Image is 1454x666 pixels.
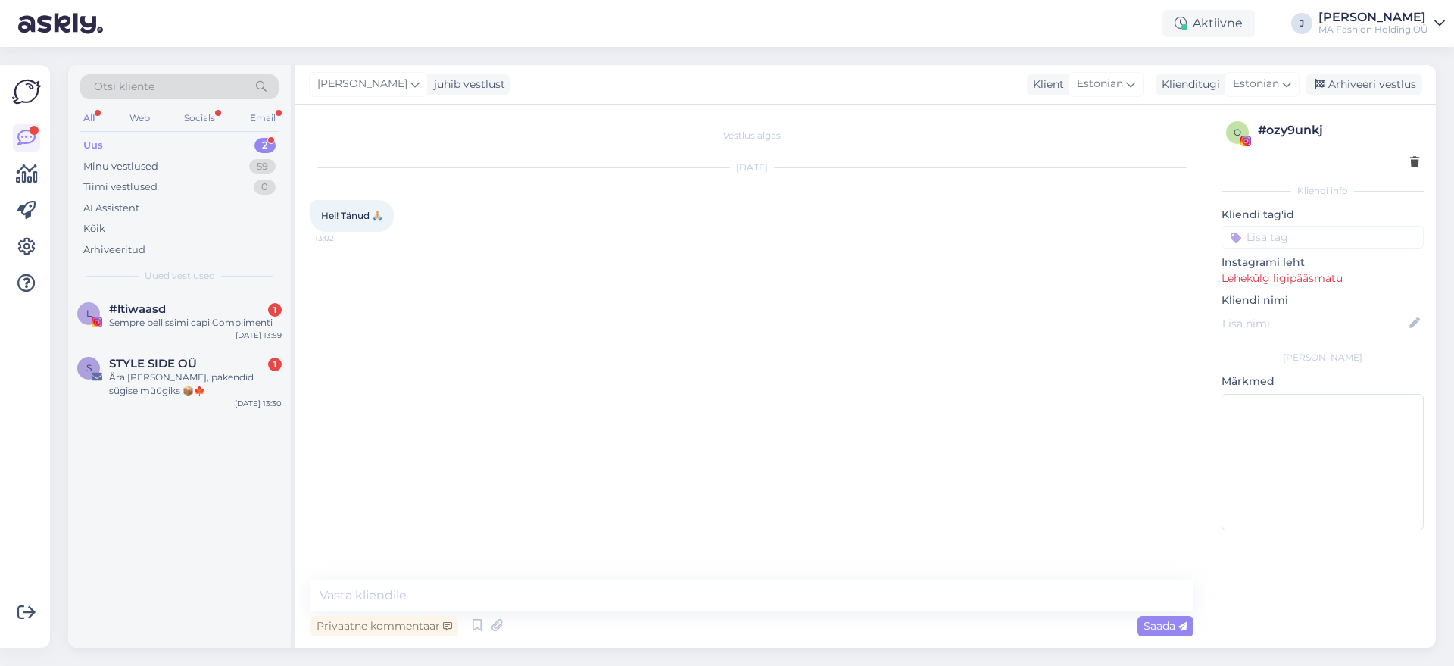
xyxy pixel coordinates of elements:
[1233,76,1279,92] span: Estonian
[247,108,279,128] div: Email
[1222,315,1406,332] input: Lisa nimi
[94,79,154,95] span: Otsi kliente
[249,159,276,174] div: 59
[1222,226,1424,249] input: Lisa tag
[1234,127,1241,138] span: o
[310,129,1193,142] div: Vestlus algas
[1162,10,1255,37] div: Aktiivne
[321,210,383,221] span: Hei! Tänud 🙏🏼
[1306,74,1422,95] div: Arhiveeri vestlus
[1222,184,1424,198] div: Kliendi info
[80,108,98,128] div: All
[83,180,158,195] div: Tiimi vestlused
[86,362,92,374] span: S
[1027,77,1064,92] div: Klient
[236,330,282,341] div: [DATE] 13:59
[12,77,41,106] img: Askly Logo
[1291,13,1312,34] div: J
[315,233,372,244] span: 13:02
[1318,23,1428,36] div: MA Fashion Holding OÜ
[428,77,505,92] div: juhib vestlust
[1156,77,1220,92] div: Klienditugi
[83,138,103,153] div: Uus
[268,358,282,371] div: 1
[1222,292,1424,308] p: Kliendi nimi
[109,316,282,330] div: Sempre bellissimi capi Complimenti
[317,76,407,92] span: [PERSON_NAME]
[268,303,282,317] div: 1
[83,242,145,258] div: Arhiveeritud
[1222,374,1424,389] p: Märkmed
[83,201,139,216] div: AI Assistent
[83,221,105,236] div: Kõik
[254,138,276,153] div: 2
[181,108,218,128] div: Socials
[235,398,282,409] div: [DATE] 13:30
[1318,11,1428,23] div: [PERSON_NAME]
[145,269,215,283] span: Uued vestlused
[1222,207,1424,223] p: Kliendi tag'id
[1318,11,1445,36] a: [PERSON_NAME]MA Fashion Holding OÜ
[1222,255,1424,270] p: Instagrami leht
[83,159,158,174] div: Minu vestlused
[86,308,92,319] span: l
[1222,351,1424,364] div: [PERSON_NAME]
[109,371,282,398] div: Ära [PERSON_NAME], pakendid sügise müügiks 📦🍁
[310,161,1193,174] div: [DATE]
[109,357,197,371] span: STYLE SIDE OÜ
[254,180,276,195] div: 0
[1258,121,1419,139] div: # ozy9unkj
[1222,270,1424,286] p: Lehekülg ligipääsmatu
[310,616,458,636] div: Privaatne kommentaar
[1144,619,1187,633] span: Saada
[126,108,153,128] div: Web
[1077,76,1123,92] span: Estonian
[109,302,166,316] span: #ltiwaasd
